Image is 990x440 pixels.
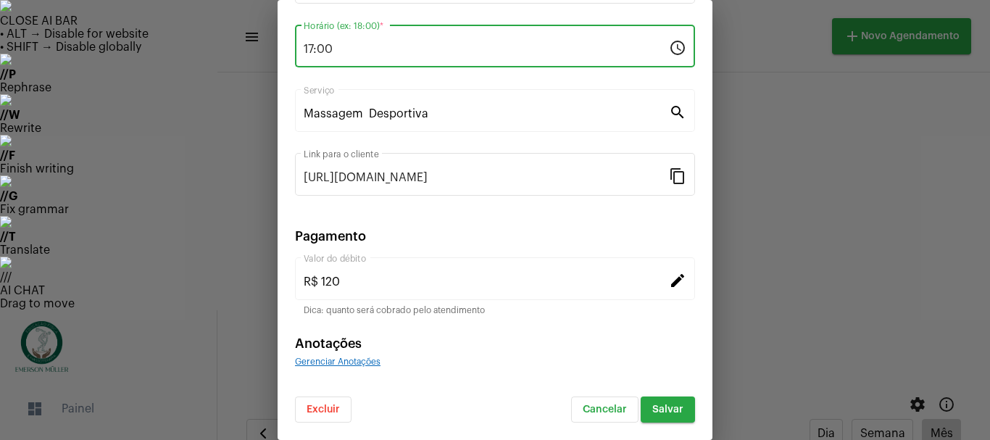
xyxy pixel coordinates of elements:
span: Salvar [652,404,683,415]
span: Cancelar [583,404,627,415]
span: Anotações [295,337,362,350]
span: Gerenciar Anotações [295,357,380,366]
mat-hint: Dica: quanto será cobrado pelo atendimento [304,306,485,316]
button: Salvar [641,397,695,423]
button: Cancelar [571,397,638,423]
span: Excluir [307,404,340,415]
button: Excluir [295,397,352,423]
